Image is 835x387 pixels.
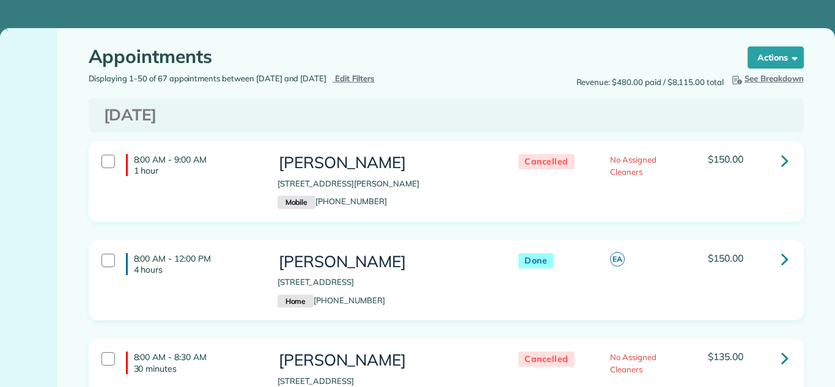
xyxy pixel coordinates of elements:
span: Revenue: $480.00 paid / $8,115.00 total [576,76,724,89]
a: Home[PHONE_NUMBER] [278,295,385,305]
a: Mobile[PHONE_NUMBER] [278,196,387,206]
h4: 8:00 AM - 12:00 PM [126,253,259,275]
h1: Appointments [89,46,724,67]
p: 4 hours [134,264,259,275]
p: 30 minutes [134,363,259,374]
div: Displaying 1-50 of 67 appointments between [DATE] and [DATE] [79,73,446,85]
h3: [PERSON_NAME] [278,352,494,369]
span: $150.00 [708,252,743,264]
small: Mobile [278,196,315,209]
span: No Assigned Cleaners [610,155,657,177]
h3: [PERSON_NAME] [278,253,494,271]
h4: 8:00 AM - 9:00 AM [126,154,259,176]
span: EA [610,252,625,267]
span: No Assigned Cleaners [610,352,657,374]
span: Edit Filters [335,73,375,83]
small: Home [278,295,314,308]
span: Done [518,253,553,268]
span: Cancelled [518,352,575,367]
p: [STREET_ADDRESS][PERSON_NAME] [278,178,494,190]
h3: [PERSON_NAME] [278,154,494,172]
p: [STREET_ADDRESS] [278,276,494,289]
h3: [DATE] [104,106,789,124]
p: 1 hour [134,165,259,176]
a: Edit Filters [333,73,375,83]
button: Actions [748,46,804,68]
span: Cancelled [518,154,575,169]
button: See Breakdown [730,73,804,85]
span: $150.00 [708,153,743,165]
h4: 8:00 AM - 8:30 AM [126,352,259,374]
span: $135.00 [708,350,743,363]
